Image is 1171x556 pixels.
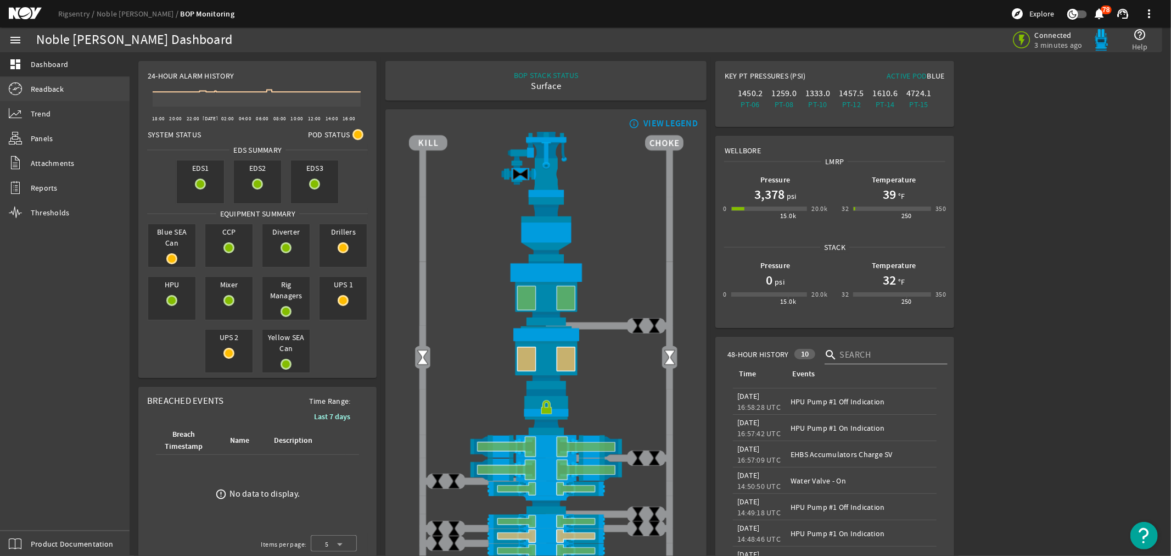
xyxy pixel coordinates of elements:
[152,115,165,122] text: 18:00
[409,481,683,496] img: PipeRamOpen.png
[872,260,916,271] b: Temperature
[791,422,932,433] div: HPU Pump #1 On Indication
[927,71,945,81] span: Blue
[737,497,760,507] legacy-datetime-component: [DATE]
[737,470,760,480] legacy-datetime-component: [DATE]
[234,160,281,176] span: EDS2
[646,450,663,466] img: ValveClose.png
[409,496,683,514] img: BopBodyShearBottom.png
[896,191,905,202] span: °F
[737,523,760,533] legacy-datetime-component: [DATE]
[291,160,338,176] span: EDS3
[646,520,663,537] img: ValveClose.png
[160,429,215,453] div: Breach Timestamp
[205,330,253,345] span: UPS 2
[760,175,790,185] b: Pressure
[766,271,772,289] h1: 0
[630,520,646,537] img: ValveClose.png
[811,289,827,300] div: 20.0k
[727,349,789,360] span: 48-Hour History
[221,115,234,122] text: 02:00
[414,349,431,365] img: Valve2Open.png
[791,368,927,380] div: Events
[1130,522,1158,549] button: Open Resource Center
[409,262,683,326] img: UpperAnnularOpen.png
[770,99,799,110] div: PT-08
[1035,40,1083,50] span: 3 minutes ago
[320,277,367,292] span: UPS 1
[300,396,360,407] span: Time Range:
[514,70,579,81] div: BOP STACK STATUS
[429,520,446,537] img: ValveClose.png
[239,115,251,122] text: 04:00
[780,296,796,307] div: 15.0k
[842,289,849,300] div: 32
[409,390,683,435] img: RiserConnectorLock.png
[737,368,777,380] div: Time
[256,115,268,122] text: 06:00
[1029,8,1054,19] span: Explore
[326,115,338,122] text: 14:00
[58,9,97,19] a: Rigsentry
[170,115,182,122] text: 20:00
[872,175,916,185] b: Temperature
[148,129,201,140] span: System Status
[409,529,683,543] img: PipeRamOpenBlock.png
[1132,41,1148,52] span: Help
[343,115,355,122] text: 16:00
[305,407,359,426] button: Last 7 days
[31,538,113,549] span: Product Documentation
[274,435,312,447] div: Description
[31,182,58,193] span: Reports
[1094,8,1105,20] button: 78
[780,210,796,221] div: 15.0k
[148,224,195,251] span: Blue SEA Can
[308,115,321,122] text: 12:00
[36,35,232,46] div: Noble [PERSON_NAME] Dashboard
[736,99,765,110] div: PT-06
[262,224,310,240] span: Diverter
[791,502,932,513] div: HPU Pump #1 Off Indication
[723,289,726,300] div: 0
[228,435,259,447] div: Name
[215,488,227,500] mat-icon: error_outline
[626,119,640,128] mat-icon: info_outline
[811,203,827,214] div: 20.0k
[754,186,785,203] h1: 3,378
[791,528,932,539] div: HPU Pump #1 On Indication
[429,535,446,552] img: ValveClose.png
[205,277,253,292] span: Mixer
[737,402,781,412] legacy-datetime-component: 16:58:28 UTC
[1093,7,1106,20] mat-icon: notifications
[770,88,799,99] div: 1259.0
[803,88,832,99] div: 1333.0
[1011,7,1024,20] mat-icon: explore
[446,520,462,537] img: ValveClose.png
[646,318,663,334] img: ValveClose.png
[181,9,235,19] a: BOP Monitoring
[262,330,310,356] span: Yellow SEA Can
[229,144,285,155] span: EDS SUMMARY
[291,115,304,122] text: 10:00
[737,418,760,427] legacy-datetime-component: [DATE]
[896,276,905,287] span: °F
[871,88,900,99] div: 1610.6
[308,129,350,140] span: Pod Status
[1134,28,1147,41] mat-icon: help_outline
[791,475,932,486] div: Water Valve - On
[772,276,785,287] span: psi
[803,99,832,110] div: PT-10
[9,58,22,71] mat-icon: dashboard
[737,391,760,401] legacy-datetime-component: [DATE]
[514,81,579,92] div: Surface
[646,506,663,522] img: ValveClose.png
[1116,7,1129,20] mat-icon: support_agent
[825,348,838,362] i: search
[904,88,933,99] div: 4724.1
[187,115,199,122] text: 22:00
[791,449,932,460] div: EHBS Accumulators Charge SV
[791,396,932,407] div: HPU Pump #1 Off Indication
[31,59,68,70] span: Dashboard
[883,186,896,203] h1: 39
[1090,29,1112,51] img: Bluepod.svg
